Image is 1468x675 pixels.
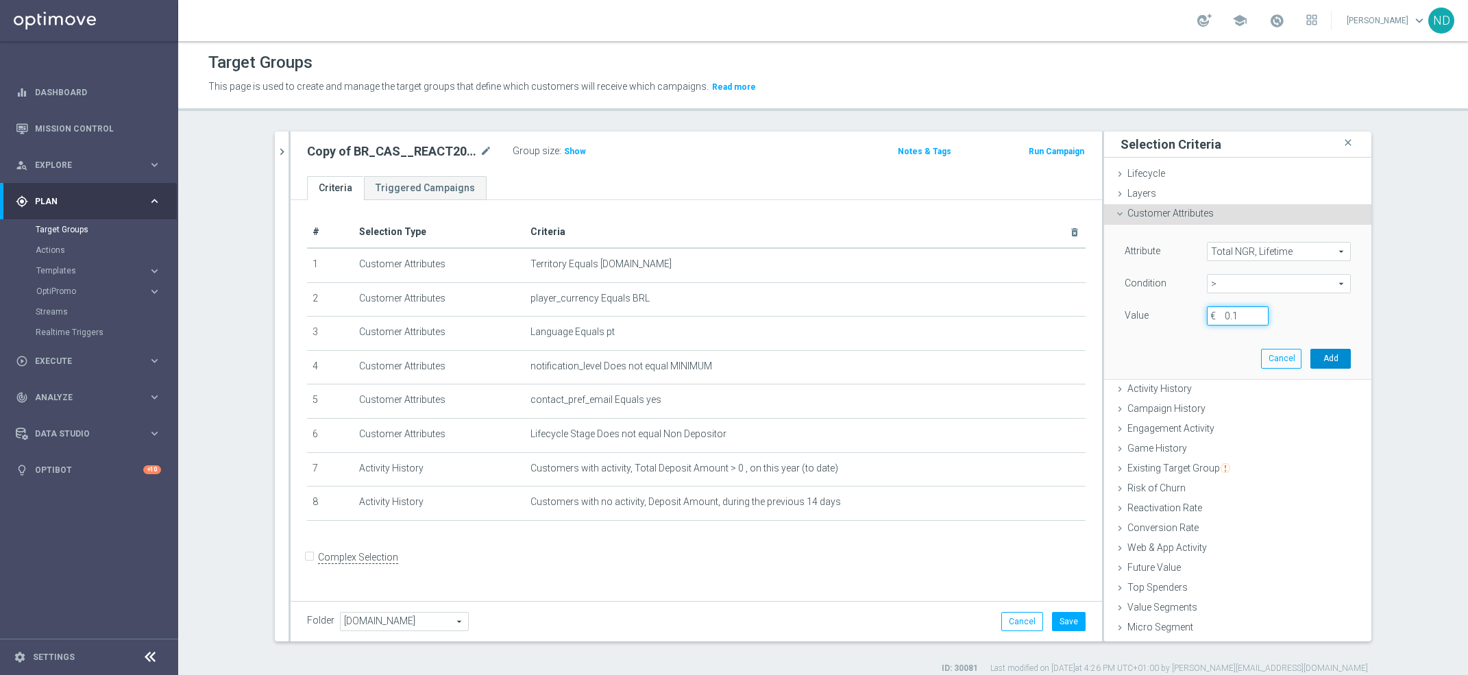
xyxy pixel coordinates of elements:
i: close [1341,134,1355,152]
span: Web & App Activity [1127,542,1207,553]
span: Campaign History [1127,403,1206,414]
div: Data Studio keyboard_arrow_right [15,428,162,439]
span: Micro Segment [1127,622,1193,633]
span: Conversion Rate [1127,522,1199,533]
div: Target Groups [36,219,177,240]
span: Language Equals pt [530,326,615,338]
td: 3 [307,317,354,351]
td: 7 [307,452,354,487]
span: Explore [35,161,148,169]
td: Activity History [354,452,525,487]
span: Existing Target Group [1127,463,1230,474]
span: Customer Attributes [1127,208,1214,219]
button: Cancel [1001,612,1043,631]
a: Criteria [307,176,364,200]
div: Optibot [16,452,161,488]
a: Mission Control [35,110,161,147]
span: Top Spenders [1127,582,1188,593]
td: 8 [307,487,354,521]
label: Value [1125,309,1149,321]
td: 5 [307,384,354,419]
i: mode_edit [480,143,492,160]
i: gps_fixed [16,195,28,208]
div: equalizer Dashboard [15,87,162,98]
span: This page is used to create and manage the target groups that define which customers will receive... [208,81,709,92]
div: ND [1428,8,1454,34]
span: Engagement Activity [1127,423,1214,434]
button: play_circle_outline Execute keyboard_arrow_right [15,356,162,367]
td: Activity History [354,487,525,521]
i: keyboard_arrow_right [148,265,161,278]
span: Analyze [35,393,148,402]
button: lightbulb Optibot +10 [15,465,162,476]
div: OptiPromo [36,281,177,302]
a: Dashboard [35,74,161,110]
span: Reactivation Rate [1127,502,1202,513]
h3: Selection Criteria [1121,136,1221,152]
i: keyboard_arrow_right [148,427,161,440]
span: Templates [36,267,134,275]
label: Last modified on [DATE] at 4:26 PM UTC+01:00 by [PERSON_NAME][EMAIL_ADDRESS][DOMAIN_NAME] [990,663,1368,674]
span: Risk of Churn [1127,482,1186,493]
a: Realtime Triggers [36,327,143,338]
button: Run Campaign [1027,144,1086,159]
a: Triggered Campaigns [364,176,487,200]
button: person_search Explore keyboard_arrow_right [15,160,162,171]
td: Customer Attributes [354,384,525,419]
button: Notes & Tags [896,144,953,159]
span: Plan [35,197,148,206]
lable: Attribute [1125,245,1160,256]
button: track_changes Analyze keyboard_arrow_right [15,392,162,403]
button: gps_fixed Plan keyboard_arrow_right [15,196,162,207]
div: Dashboard [16,74,161,110]
span: keyboard_arrow_down [1412,13,1427,28]
span: OptiPromo [36,287,134,295]
div: Analyze [16,391,148,404]
span: Show [564,147,586,156]
th: Selection Type [354,217,525,248]
a: Settings [33,653,75,661]
i: equalizer [16,86,28,99]
div: OptiPromo [36,287,148,295]
i: keyboard_arrow_right [148,285,161,298]
span: Game History [1127,443,1187,454]
i: keyboard_arrow_right [148,354,161,367]
div: Actions [36,240,177,260]
span: Value Segments [1127,602,1197,613]
div: Realtime Triggers [36,322,177,343]
td: Customer Attributes [354,282,525,317]
span: Criteria [530,226,565,237]
a: Actions [36,245,143,256]
i: chevron_right [276,145,289,158]
td: 4 [307,350,354,384]
i: settings [14,651,26,663]
span: Data Studio [35,430,148,438]
span: Customers with no activity, Deposit Amount, during the previous 14 days [530,496,841,508]
span: Lifecycle Stage Does not equal Non Depositor [530,428,726,440]
i: play_circle_outline [16,355,28,367]
h1: Target Groups [208,53,313,73]
div: Streams [36,302,177,322]
div: Templates [36,260,177,281]
th: # [307,217,354,248]
button: Mission Control [15,123,162,134]
span: Execute [35,357,148,365]
td: 2 [307,282,354,317]
span: Future Value [1127,562,1181,573]
label: € [1210,310,1224,322]
div: Mission Control [16,110,161,147]
td: Customer Attributes [354,248,525,282]
label: : [559,145,561,157]
button: Templates keyboard_arrow_right [36,265,162,276]
a: Streams [36,306,143,317]
span: Customers with activity, Total Deposit Amount > 0 , on this year (to date) [530,463,838,474]
span: Layers [1127,188,1156,199]
div: Templates [36,267,148,275]
button: Cancel [1261,349,1301,368]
